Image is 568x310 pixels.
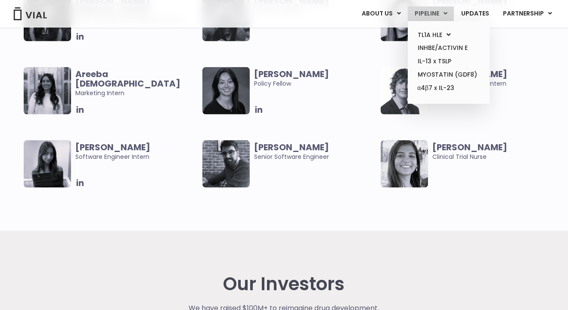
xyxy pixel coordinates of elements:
a: IL-13 x TSLP [411,55,486,68]
a: UPDATES [454,6,496,21]
img: Vial Logo [13,7,47,20]
img: Smiling man named Dugi Surdulli [202,140,250,188]
a: INHBE/ACTIVIN E [411,41,486,55]
b: [PERSON_NAME] [254,68,329,80]
img: Smiling woman named Claudia [202,67,250,115]
a: PIPELINEMenu Toggle [408,6,454,21]
a: α4β7 x IL-23 [411,81,486,95]
span: Marketing Intern [75,69,198,98]
img: Smiling woman named Areeba [24,67,71,115]
a: PARTNERSHIPMenu Toggle [496,6,559,21]
b: [PERSON_NAME] [254,141,329,153]
span: Senior Software Engineer [254,143,377,161]
img: Smiling woman named Deepa [381,140,428,188]
span: Clinical Trial Nurse [432,143,555,161]
span: Software Engineer Intern [75,143,198,161]
b: [PERSON_NAME] [75,141,150,153]
span: Policy Fellow [254,69,377,88]
span: Software Engineer Intern [432,69,555,88]
b: [PERSON_NAME] [432,141,507,153]
h2: Our Investors [223,274,345,294]
a: ABOUT USMenu Toggle [355,6,407,21]
a: TL1A HLEMenu Toggle [411,28,486,42]
b: Areeba [DEMOGRAPHIC_DATA] [75,68,180,90]
a: MYOSTATIN (GDF8) [411,68,486,81]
